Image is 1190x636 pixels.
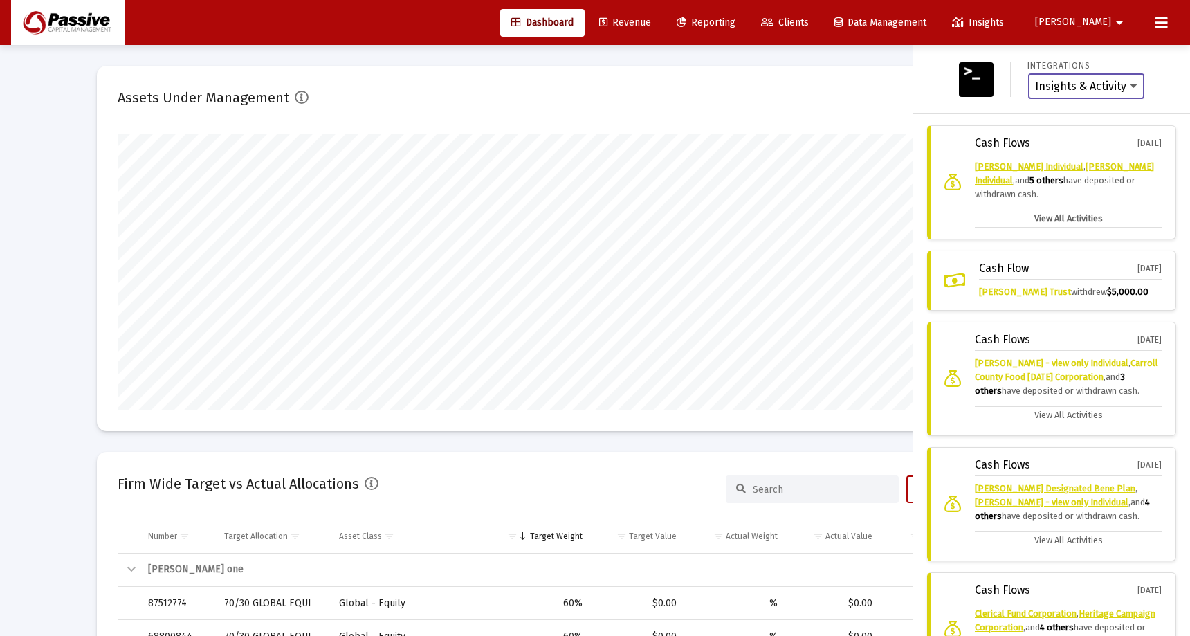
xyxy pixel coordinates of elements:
span: Insights [952,17,1004,28]
span: Data Management [834,17,926,28]
a: Revenue [588,9,662,37]
button: [PERSON_NAME] [1018,8,1144,36]
img: Dashboard [21,9,114,37]
span: Reporting [677,17,735,28]
a: Clients [750,9,820,37]
span: Revenue [599,17,651,28]
mat-icon: arrow_drop_down [1111,9,1128,37]
a: Dashboard [500,9,585,37]
span: Clients [761,17,809,28]
span: Dashboard [511,17,574,28]
a: Insights [941,9,1015,37]
span: [PERSON_NAME] [1035,17,1111,28]
a: Reporting [666,9,747,37]
a: Data Management [823,9,937,37]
